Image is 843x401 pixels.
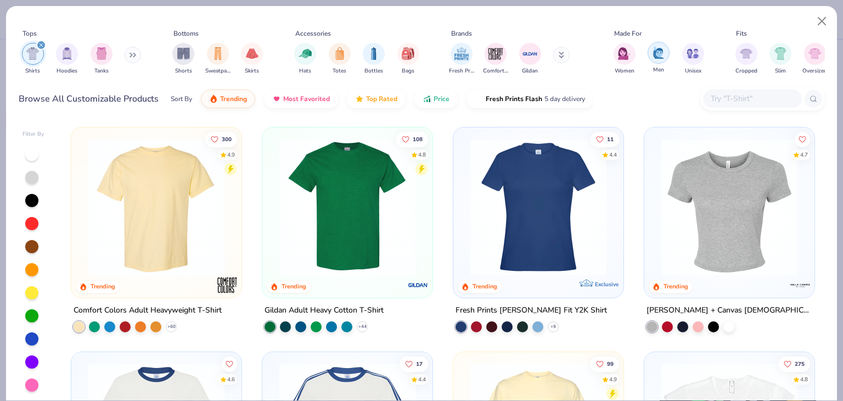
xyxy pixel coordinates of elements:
[655,138,803,276] img: aa15adeb-cc10-480b-b531-6e6e449d5067
[246,47,258,60] img: Skirts Image
[467,90,593,108] button: Fresh Prints Flash5 day delivery
[612,138,761,276] img: 3fc92740-5882-4e3e-bee8-f78ba58ba36d
[364,67,383,75] span: Bottles
[648,43,670,75] button: filter button
[245,67,259,75] span: Skirts
[591,356,619,371] button: Like
[241,43,263,75] button: filter button
[413,136,423,142] span: 108
[449,43,474,75] button: filter button
[56,43,78,75] button: filter button
[228,375,235,383] div: 4.6
[735,43,757,75] div: filter for Cropped
[95,47,108,60] img: Tanks Image
[397,43,419,75] div: filter for Bags
[522,46,538,62] img: Gildan Image
[475,94,484,103] img: flash.gif
[487,46,504,62] img: Comfort Colors Image
[618,47,631,60] img: Women Image
[173,29,199,38] div: Bottoms
[795,361,805,366] span: 275
[363,43,385,75] button: filter button
[685,67,701,75] span: Unisex
[265,304,384,318] div: Gildan Adult Heavy Cotton T-Shirt
[295,29,331,38] div: Accessories
[647,304,812,318] div: [PERSON_NAME] + Canvas [DEMOGRAPHIC_DATA]' Micro Ribbed Baby Tee
[682,43,704,75] div: filter for Unisex
[172,43,194,75] div: filter for Shorts
[735,43,757,75] button: filter button
[22,43,44,75] div: filter for Shirts
[609,375,617,383] div: 4.9
[355,94,364,103] img: TopRated.gif
[358,324,367,330] span: + 44
[172,43,194,75] button: filter button
[800,151,808,159] div: 4.7
[264,90,338,108] button: Most Favorited
[91,43,113,75] div: filter for Tanks
[687,47,699,60] img: Unisex Image
[333,67,346,75] span: Totes
[167,324,176,330] span: + 60
[522,67,538,75] span: Gildan
[61,47,73,60] img: Hoodies Image
[294,43,316,75] div: filter for Hats
[171,94,192,104] div: Sort By
[418,151,426,159] div: 4.8
[614,43,636,75] button: filter button
[653,46,665,59] img: Men Image
[812,11,833,32] button: Close
[486,94,542,103] span: Fresh Prints Flash
[363,43,385,75] div: filter for Bottles
[736,29,747,38] div: Fits
[769,43,791,75] div: filter for Slim
[414,90,458,108] button: Price
[294,43,316,75] button: filter button
[740,47,752,60] img: Cropped Image
[222,356,238,371] button: Like
[205,43,231,75] div: filter for Sweatpants
[334,47,346,60] img: Totes Image
[416,361,423,366] span: 17
[456,304,607,318] div: Fresh Prints [PERSON_NAME] Fit Y2K Shirt
[396,131,428,147] button: Like
[94,67,109,75] span: Tanks
[483,43,508,75] div: filter for Comfort Colors
[216,274,238,296] img: Comfort Colors logo
[614,43,636,75] div: filter for Women
[19,92,159,105] div: Browse All Customizable Products
[591,131,619,147] button: Like
[272,94,281,103] img: most_fav.gif
[434,94,449,103] span: Price
[205,43,231,75] button: filter button
[74,304,222,318] div: Comfort Colors Adult Heavyweight T-Shirt
[23,29,37,38] div: Tops
[22,43,44,75] button: filter button
[241,43,263,75] div: filter for Skirts
[808,47,821,60] img: Oversized Image
[402,47,414,60] img: Bags Image
[710,92,794,105] input: Try "T-Shirt"
[800,375,808,383] div: 4.8
[607,136,614,142] span: 11
[56,43,78,75] div: filter for Hoodies
[789,274,811,296] img: Bella + Canvas logo
[735,67,757,75] span: Cropped
[795,131,810,147] button: Like
[595,281,619,288] span: Exclusive
[609,151,617,159] div: 4.4
[607,361,614,366] span: 99
[299,67,311,75] span: Hats
[91,43,113,75] button: filter button
[329,43,351,75] button: filter button
[418,375,426,383] div: 4.4
[449,67,474,75] span: Fresh Prints
[802,43,827,75] button: filter button
[299,47,312,60] img: Hats Image
[615,67,634,75] span: Women
[228,151,235,159] div: 4.9
[648,42,670,74] div: filter for Men
[212,47,224,60] img: Sweatpants Image
[209,94,218,103] img: trending.gif
[26,47,39,60] img: Shirts Image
